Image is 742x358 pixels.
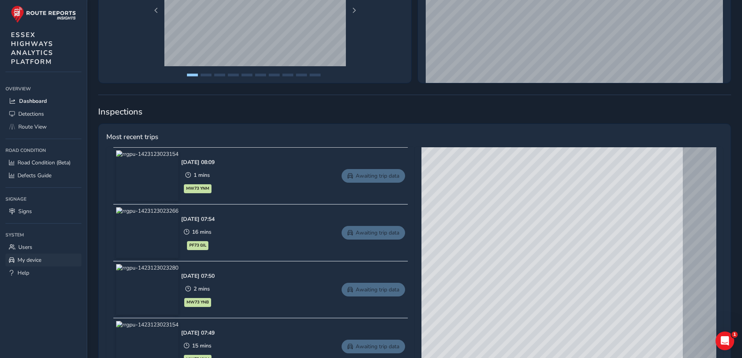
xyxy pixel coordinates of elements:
[18,123,47,131] span: Route View
[116,264,178,315] img: rrgpu-1423123023280
[342,340,405,353] a: Awaiting trip data
[19,97,47,105] span: Dashboard
[192,228,211,236] span: 16 mins
[116,150,178,201] img: rrgpu-1423123023154
[228,74,239,76] button: Page 4
[187,74,198,76] button: Page 1
[5,145,81,156] div: Road Condition
[241,74,252,76] button: Page 5
[116,207,178,258] img: rrgpu-1423123023266
[189,242,206,249] span: PF73 0JL
[310,74,321,76] button: Page 10
[151,5,162,16] button: Previous Page
[5,120,81,133] a: Route View
[255,74,266,76] button: Page 6
[18,208,32,215] span: Signs
[5,95,81,108] a: Dashboard
[5,108,81,120] a: Detections
[342,169,405,183] a: Awaiting trip data
[201,74,211,76] button: Page 2
[5,266,81,279] a: Help
[731,332,738,338] span: 1
[5,254,81,266] a: My device
[18,269,29,277] span: Help
[5,169,81,182] a: Defects Guide
[187,299,209,305] span: MW73 YNB
[194,285,210,293] span: 2 mins
[181,329,215,337] div: [DATE] 07:49
[282,74,293,76] button: Page 8
[181,159,215,166] div: [DATE] 08:09
[181,272,215,280] div: [DATE] 07:50
[5,156,81,169] a: Road Condition (Beta)
[11,5,76,23] img: rr logo
[186,185,209,192] span: MW73 YNM
[296,74,307,76] button: Page 9
[5,193,81,205] div: Signage
[18,243,32,251] span: Users
[18,172,51,179] span: Defects Guide
[214,74,225,76] button: Page 3
[194,171,210,179] span: 1 mins
[106,132,158,142] span: Most recent trips
[269,74,280,76] button: Page 7
[5,205,81,218] a: Signs
[716,332,734,350] iframe: Intercom live chat
[342,283,405,296] a: Awaiting trip data
[11,30,53,66] span: ESSEX HIGHWAYS ANALYTICS PLATFORM
[18,110,44,118] span: Detections
[192,342,211,349] span: 15 mins
[181,215,215,223] div: [DATE] 07:54
[98,106,731,118] span: Inspections
[18,256,41,264] span: My device
[349,5,360,16] button: Next Page
[5,229,81,241] div: System
[18,159,70,166] span: Road Condition (Beta)
[5,241,81,254] a: Users
[342,226,405,240] a: Awaiting trip data
[5,83,81,95] div: Overview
